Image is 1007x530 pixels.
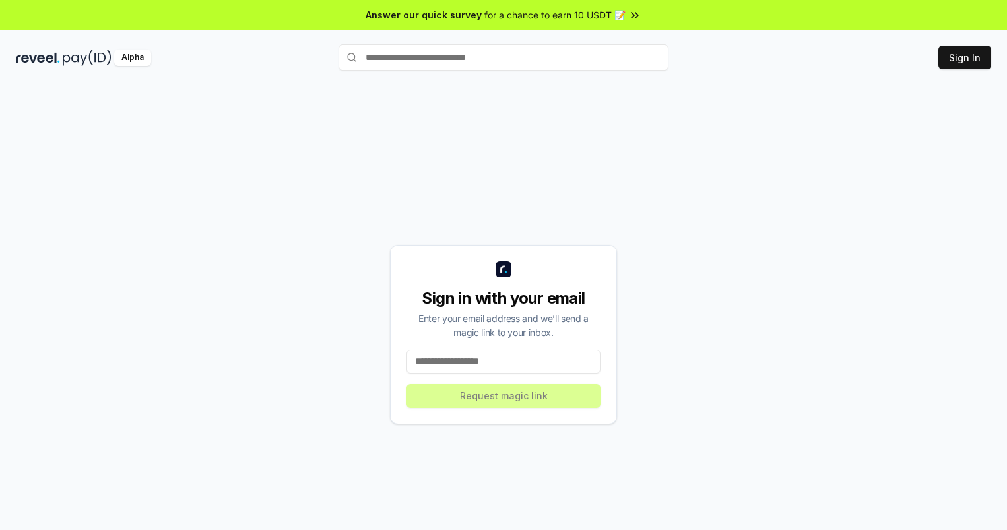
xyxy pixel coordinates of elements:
div: Enter your email address and we’ll send a magic link to your inbox. [406,312,601,339]
div: Sign in with your email [406,288,601,309]
img: reveel_dark [16,50,60,66]
span: Answer our quick survey [366,8,482,22]
button: Sign In [938,46,991,69]
span: for a chance to earn 10 USDT 📝 [484,8,626,22]
img: pay_id [63,50,112,66]
div: Alpha [114,50,151,66]
img: logo_small [496,261,511,277]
